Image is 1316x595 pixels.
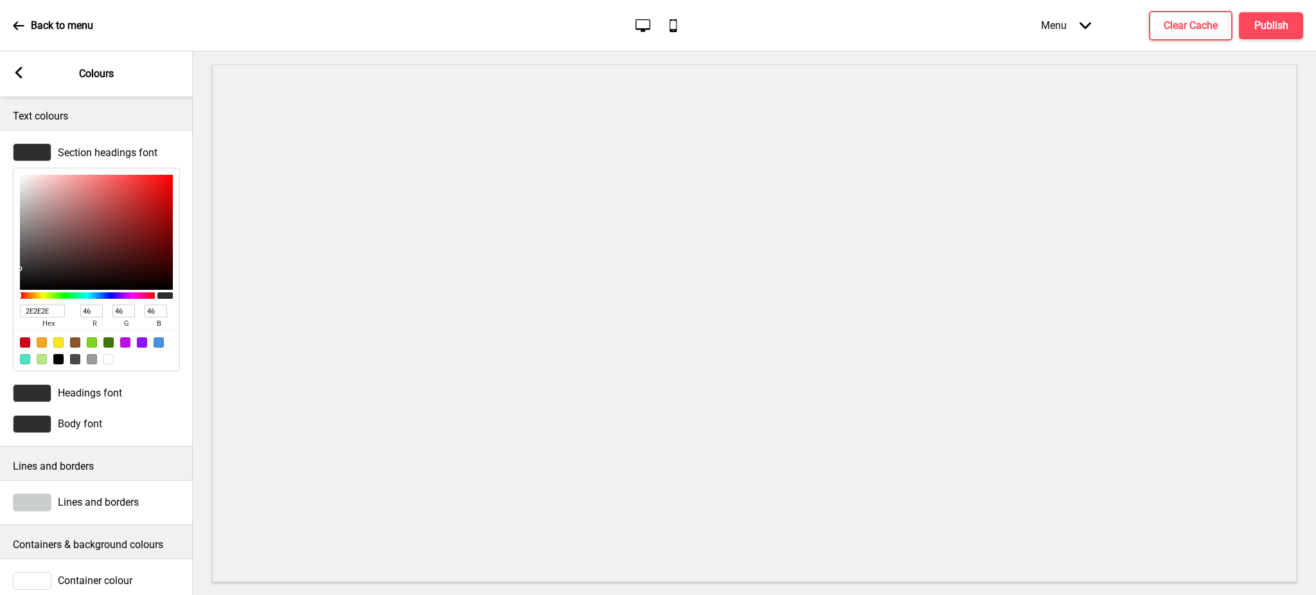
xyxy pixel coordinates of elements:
[58,496,139,508] span: Lines and borders
[13,459,180,474] p: Lines and borders
[20,337,30,348] div: #D0021B
[120,337,130,348] div: #BD10E0
[13,572,180,590] div: Container colour
[80,317,109,330] span: r
[79,67,114,81] p: Colours
[20,354,30,364] div: #50E3C2
[13,109,180,123] p: Text colours
[58,574,132,587] span: Container colour
[13,493,180,511] div: Lines and borders
[87,337,97,348] div: #7ED321
[103,354,114,364] div: #FFFFFF
[145,317,173,330] span: b
[58,147,157,159] span: Section headings font
[37,354,47,364] div: #B8E986
[13,8,93,43] a: Back to menu
[20,317,76,330] span: hex
[37,337,47,348] div: #F5A623
[53,337,64,348] div: #F8E71C
[112,317,141,330] span: g
[13,384,180,402] div: Headings font
[87,354,97,364] div: #9B9B9B
[53,354,64,364] div: #000000
[31,19,93,33] p: Back to menu
[1254,19,1288,33] h4: Publish
[154,337,164,348] div: #4A90E2
[58,387,122,399] span: Headings font
[1149,11,1232,40] button: Clear Cache
[137,337,147,348] div: #9013FE
[1164,19,1218,33] h4: Clear Cache
[103,337,114,348] div: #417505
[13,415,180,433] div: Body font
[212,64,1297,582] iframe: To enrich screen reader interactions, please activate Accessibility in Grammarly extension settings
[1028,6,1104,44] div: Menu
[13,143,180,161] div: Section headings font
[70,337,80,348] div: #8B572A
[13,538,180,552] p: Containers & background colours
[1239,12,1303,39] button: Publish
[70,354,80,364] div: #4A4A4A
[58,418,102,430] span: Body font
